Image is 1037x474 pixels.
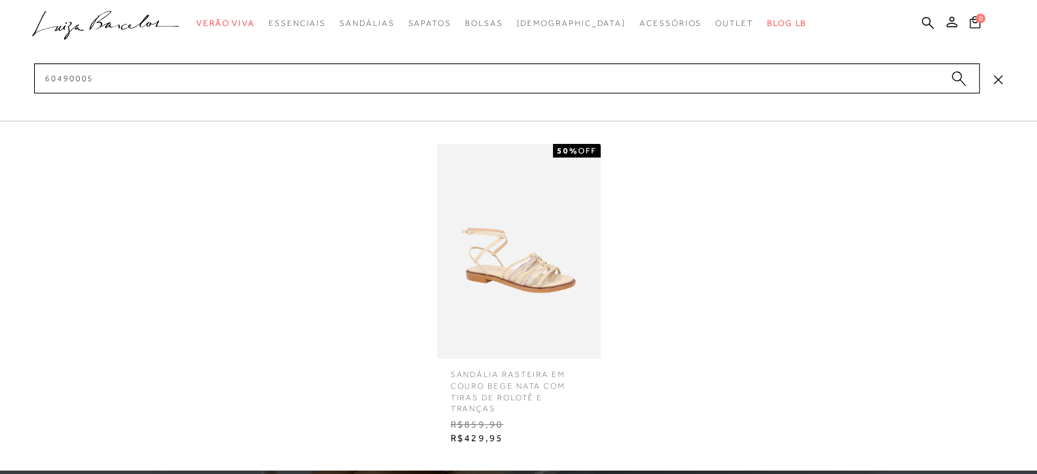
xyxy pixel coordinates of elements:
a: noSubCategoriesText [516,11,626,36]
a: SANDÁLIA RASTEIRA EM COURO BEGE NATA COM TIRAS DE ROLOTÊ E TRANÇAS 50%OFF SANDÁLIA RASTEIRA EM CO... [434,144,604,448]
a: categoryNavScreenReaderText [640,11,702,36]
span: R$859,90 [440,415,597,435]
span: Sandálias [340,18,394,28]
span: Verão Viva [196,18,255,28]
button: 0 [965,15,985,33]
span: OFF [578,146,597,155]
a: BLOG LB [767,11,807,36]
span: Acessórios [640,18,702,28]
a: categoryNavScreenReaderText [196,11,255,36]
span: BLOG LB [767,18,807,28]
a: categoryNavScreenReaderText [340,11,394,36]
span: 0 [976,14,985,23]
a: categoryNavScreenReaderText [408,11,451,36]
strong: 50% [557,146,578,155]
a: categoryNavScreenReaderText [269,11,326,36]
span: SANDÁLIA RASTEIRA EM COURO BEGE NATA COM TIRAS DE ROLOTÊ E TRANÇAS [440,359,597,415]
a: categoryNavScreenReaderText [465,11,503,36]
span: Outlet [715,18,753,28]
span: [DEMOGRAPHIC_DATA] [516,18,626,28]
span: Sapatos [408,18,451,28]
span: Essenciais [269,18,326,28]
img: SANDÁLIA RASTEIRA EM COURO BEGE NATA COM TIRAS DE ROLOTÊ E TRANÇAS [437,144,601,359]
input: Buscar. [34,63,980,93]
span: R$429,95 [440,428,597,449]
a: categoryNavScreenReaderText [715,11,753,36]
span: Bolsas [465,18,503,28]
